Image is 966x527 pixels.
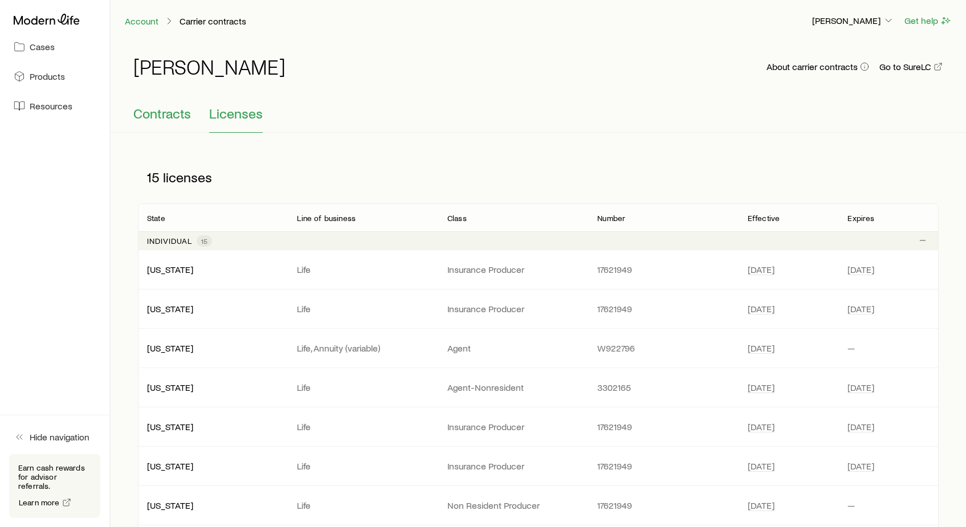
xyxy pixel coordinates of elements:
p: Life [297,303,429,314]
div: Earn cash rewards for advisor referrals.Learn more [9,454,100,518]
a: Account [124,16,159,27]
p: Number [597,214,625,223]
p: Insurance Producer [447,421,579,432]
span: [DATE] [748,460,775,472]
span: [DATE] [748,421,775,432]
span: [DATE] [847,382,874,393]
p: [US_STATE] [147,303,279,314]
p: Non Resident Producer [447,500,579,511]
button: About carrier contracts [766,62,870,72]
p: 17621949 [597,303,729,314]
span: 15 [147,169,160,185]
p: State [147,214,165,223]
p: Insurance Producer [447,460,579,472]
span: Learn more [19,499,60,506]
p: 17621949 [597,421,729,432]
p: Expires [847,214,874,223]
p: Earn cash rewards for advisor referrals. [18,463,91,491]
p: Life, Annuity (variable) [297,342,429,354]
span: [DATE] [748,382,775,393]
p: [PERSON_NAME] [812,15,894,26]
button: [PERSON_NAME] [812,14,895,28]
p: Life [297,421,429,432]
h1: [PERSON_NAME] [133,55,286,78]
span: [DATE] [748,500,775,511]
span: Resources [30,100,72,112]
p: 17621949 [597,264,729,275]
p: Effective [748,214,780,223]
p: 17621949 [597,500,729,511]
p: Line of business [297,214,356,223]
a: Resources [9,93,100,119]
span: Licenses [209,105,263,121]
a: Cases [9,34,100,59]
p: Agent-Nonresident [447,382,579,393]
p: Insurance Producer [447,264,579,275]
a: Products [9,64,100,89]
span: Hide navigation [30,431,89,443]
a: Go to SureLC [879,62,943,72]
p: 3302165 [597,382,729,393]
button: Get help [904,14,952,27]
p: Life [297,264,429,275]
p: Life [297,500,429,511]
p: [US_STATE] [147,264,279,275]
p: W922796 [597,342,729,354]
p: — [847,500,930,511]
span: [DATE] [847,460,874,472]
span: Contracts [133,105,191,121]
p: — [847,342,930,354]
p: Agent [447,342,579,354]
span: licenses [163,169,212,185]
p: Life [297,460,429,472]
span: [DATE] [748,264,775,275]
span: [DATE] [847,264,874,275]
p: Insurance Producer [447,303,579,314]
p: [US_STATE] [147,460,279,472]
span: [DATE] [847,303,874,314]
span: Products [30,71,65,82]
p: Life [297,382,429,393]
p: [US_STATE] [147,500,279,511]
p: Individual [147,236,192,246]
span: [DATE] [847,421,874,432]
span: [DATE] [748,303,775,314]
span: 15 [201,236,207,246]
p: [US_STATE] [147,421,279,432]
p: Class [447,214,467,223]
p: [US_STATE] [147,382,279,393]
p: [US_STATE] [147,342,279,354]
button: Hide navigation [9,424,100,450]
span: Cases [30,41,55,52]
p: Carrier contracts [180,15,246,27]
div: Contracting sub-page tabs [133,105,943,133]
p: 17621949 [597,460,729,472]
span: [DATE] [748,342,775,354]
